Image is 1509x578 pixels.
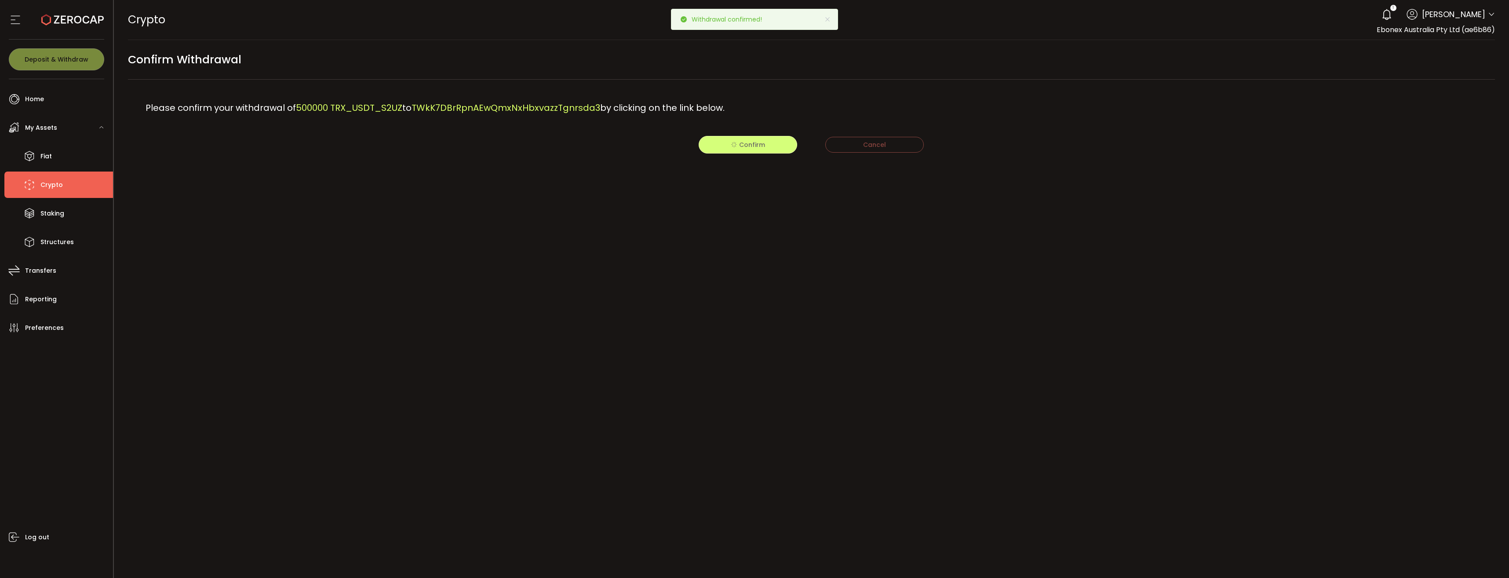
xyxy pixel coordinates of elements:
[25,56,88,62] span: Deposit & Withdraw
[1422,8,1485,20] span: [PERSON_NAME]
[1392,5,1394,11] span: 1
[40,236,74,249] span: Structures
[25,322,64,334] span: Preferences
[40,179,63,191] span: Crypto
[1407,483,1509,578] iframe: Chat Widget
[25,531,49,544] span: Log out
[692,16,769,22] p: Withdrawal confirmed!
[25,293,57,306] span: Reporting
[40,150,52,163] span: Fiat
[128,50,241,70] span: Confirm Withdrawal
[25,121,57,134] span: My Assets
[40,207,64,220] span: Staking
[825,137,924,153] button: Cancel
[9,48,104,70] button: Deposit & Withdraw
[296,102,402,114] span: 500000 TRX_USDT_S2UZ
[1377,25,1495,35] span: Ebonex Australia Pty Ltd (ae6b86)
[600,102,725,114] span: by clicking on the link below.
[25,93,44,106] span: Home
[412,102,600,114] span: TWkK7DBrRpnAEwQmxNxHbxvazzTgnrsda3
[128,12,165,27] span: Crypto
[863,140,886,149] span: Cancel
[25,264,56,277] span: Transfers
[146,102,296,114] span: Please confirm your withdrawal of
[402,102,412,114] span: to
